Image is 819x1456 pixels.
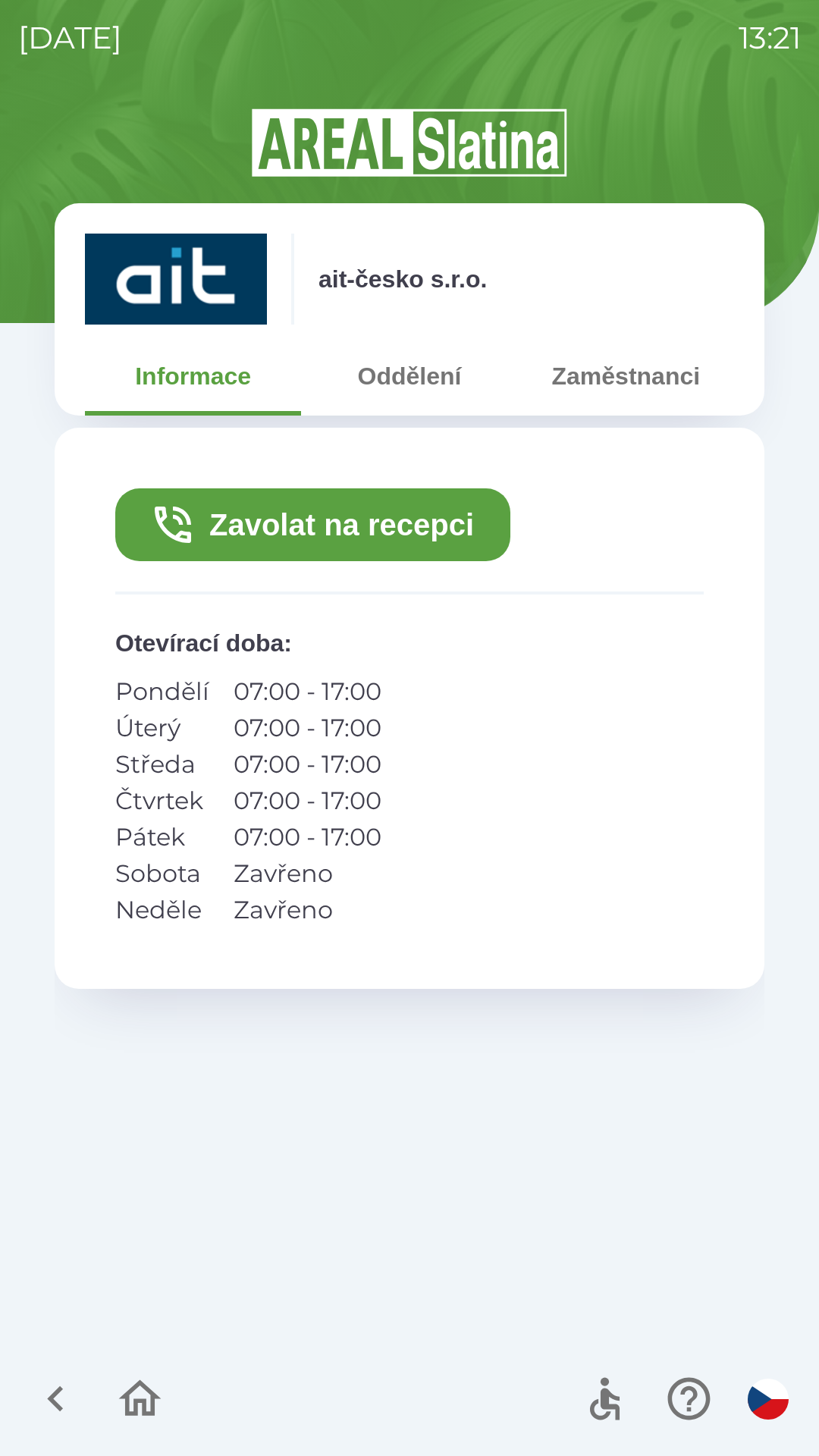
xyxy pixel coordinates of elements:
img: 40b5cfbb-27b1-4737-80dc-99d800fbabba.png [85,234,267,325]
p: Sobota [115,855,209,892]
button: Zavolat na recepci [115,488,510,561]
p: Pátek [115,819,209,855]
p: Otevírací doba : [115,625,704,661]
button: Zaměstnanci [518,349,734,403]
p: [DATE] [18,15,122,61]
p: 07:00 - 17:00 [234,783,381,819]
p: 07:00 - 17:00 [234,746,381,783]
p: Zavřeno [234,892,381,928]
p: ait-česko s.r.o. [318,261,487,297]
img: Logo [55,106,764,179]
p: 13:21 [739,15,801,61]
button: Oddělení [301,349,517,403]
p: Neděle [115,892,209,928]
p: Středa [115,746,209,783]
p: 07:00 - 17:00 [234,673,381,710]
p: Zavřeno [234,855,381,892]
img: cs flag [748,1379,789,1420]
p: Úterý [115,710,209,746]
p: Čtvrtek [115,783,209,819]
p: 07:00 - 17:00 [234,819,381,855]
p: Pondělí [115,673,209,710]
p: 07:00 - 17:00 [234,710,381,746]
button: Informace [85,349,301,403]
